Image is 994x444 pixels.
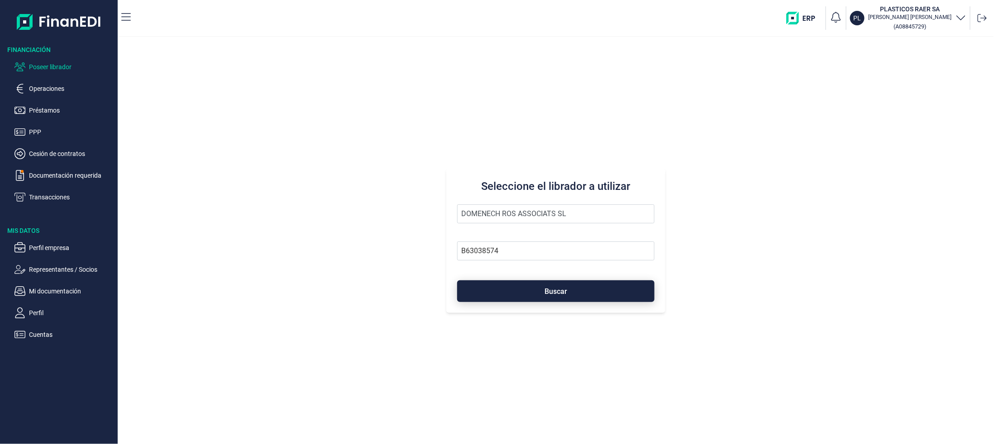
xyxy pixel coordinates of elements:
button: Transacciones [14,192,114,203]
img: erp [786,12,822,24]
p: Perfil empresa [29,242,114,253]
p: Préstamos [29,105,114,116]
button: PPP [14,127,114,137]
p: Mi documentación [29,286,114,297]
p: Operaciones [29,83,114,94]
small: Copiar cif [894,23,927,30]
button: Mi documentación [14,286,114,297]
button: Perfil empresa [14,242,114,253]
button: PLPLASTICOS RAER SA[PERSON_NAME] [PERSON_NAME](A08845729) [850,5,966,32]
span: Buscar [545,288,567,295]
p: Perfil [29,307,114,318]
button: Préstamos [14,105,114,116]
button: Cesión de contratos [14,148,114,159]
input: Busque por NIF [457,241,655,260]
p: PL [854,14,861,23]
button: Representantes / Socios [14,264,114,275]
h3: Seleccione el librador a utilizar [457,179,655,194]
p: [PERSON_NAME] [PERSON_NAME] [868,14,952,21]
button: Cuentas [14,329,114,340]
p: Documentación requerida [29,170,114,181]
button: Buscar [457,280,655,302]
button: Operaciones [14,83,114,94]
p: Transacciones [29,192,114,203]
p: Cesión de contratos [29,148,114,159]
h3: PLASTICOS RAER SA [868,5,952,14]
p: Poseer librador [29,61,114,72]
button: Documentación requerida [14,170,114,181]
button: Poseer librador [14,61,114,72]
p: Cuentas [29,329,114,340]
p: PPP [29,127,114,137]
p: Representantes / Socios [29,264,114,275]
button: Perfil [14,307,114,318]
img: Logo de aplicación [17,7,101,36]
input: Seleccione la razón social [457,204,655,223]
